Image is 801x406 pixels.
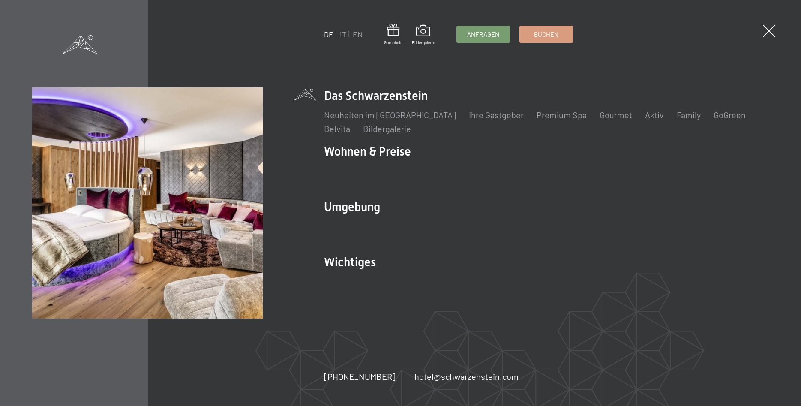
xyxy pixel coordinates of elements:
[414,370,519,382] a: hotel@schwarzenstein.com
[353,30,363,39] a: EN
[32,87,263,318] img: Wellnesshotel Südtirol SCHWARZENSTEIN - Wellnessurlaub in den Alpen, Wandern und Wellness
[534,30,558,39] span: Buchen
[714,110,746,120] a: GoGreen
[363,123,411,134] a: Bildergalerie
[537,110,587,120] a: Premium Spa
[457,26,510,42] a: Anfragen
[520,26,573,42] a: Buchen
[412,25,435,45] a: Bildergalerie
[340,30,346,39] a: IT
[324,110,456,120] a: Neuheiten im [GEOGRAPHIC_DATA]
[469,110,524,120] a: Ihre Gastgeber
[677,110,701,120] a: Family
[384,24,402,45] a: Gutschein
[384,39,402,45] span: Gutschein
[324,30,333,39] a: DE
[645,110,664,120] a: Aktiv
[412,39,435,45] span: Bildergalerie
[324,370,396,382] a: [PHONE_NUMBER]
[467,30,499,39] span: Anfragen
[324,123,350,134] a: Belvita
[324,371,396,382] span: [PHONE_NUMBER]
[600,110,632,120] a: Gourmet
